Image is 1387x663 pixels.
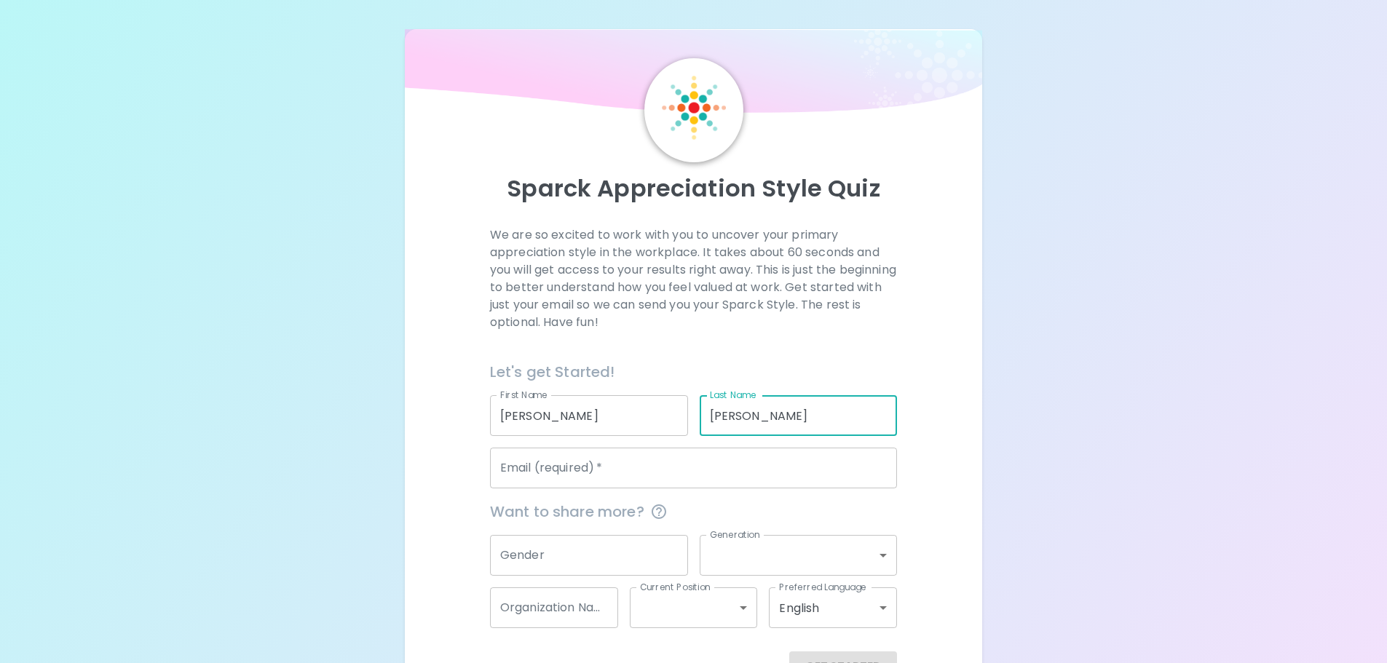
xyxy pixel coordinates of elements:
p: We are so excited to work with you to uncover your primary appreciation style in the workplace. I... [490,226,897,331]
label: First Name [500,389,548,401]
img: Sparck Logo [662,76,726,140]
div: English [769,587,897,628]
svg: This information is completely confidential and only used for aggregated appreciation studies at ... [650,503,668,520]
p: Sparck Appreciation Style Quiz [422,174,965,203]
label: Last Name [710,389,756,401]
span: Want to share more? [490,500,897,523]
label: Preferred Language [779,581,866,593]
img: wave [405,29,983,120]
h6: Let's get Started! [490,360,897,384]
label: Current Position [640,581,711,593]
label: Generation [710,528,760,541]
